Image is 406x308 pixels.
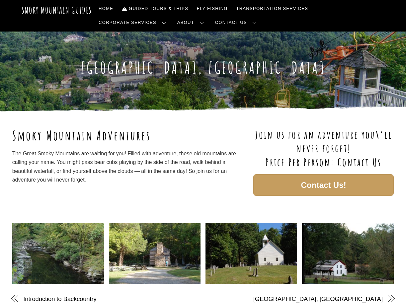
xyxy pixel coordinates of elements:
[12,223,104,284] img: DSC_1077
[22,5,92,16] a: Smoky Mountain Guides
[23,295,192,303] a: Introduction to Backcountry
[302,223,394,284] img: DSC_1133
[205,223,297,284] img: DSC_1123
[214,295,383,303] a: [GEOGRAPHIC_DATA], [GEOGRAPHIC_DATA]
[301,182,346,189] span: Contact Us!
[212,16,262,30] a: Contact Us
[96,2,116,16] a: Home
[175,16,209,30] a: About
[12,127,151,143] strong: Smoky Mountain Adventures
[194,2,230,16] a: Fly Fishing
[109,223,201,284] img: DSC_1090
[253,128,394,169] h2: Join us for an adventure you\’ll never forget! Price Per Person: Contact Us
[96,16,171,30] a: Corporate Services
[12,58,394,77] h1: [GEOGRAPHIC_DATA], [GEOGRAPHIC_DATA]
[119,2,191,16] a: Guided Tours & Trips
[12,149,241,185] p: The Great Smoky Mountains are waiting for you! Filled with adventure, these old mountains are cal...
[234,2,311,16] a: Transportation Services
[253,174,394,196] a: Contact Us!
